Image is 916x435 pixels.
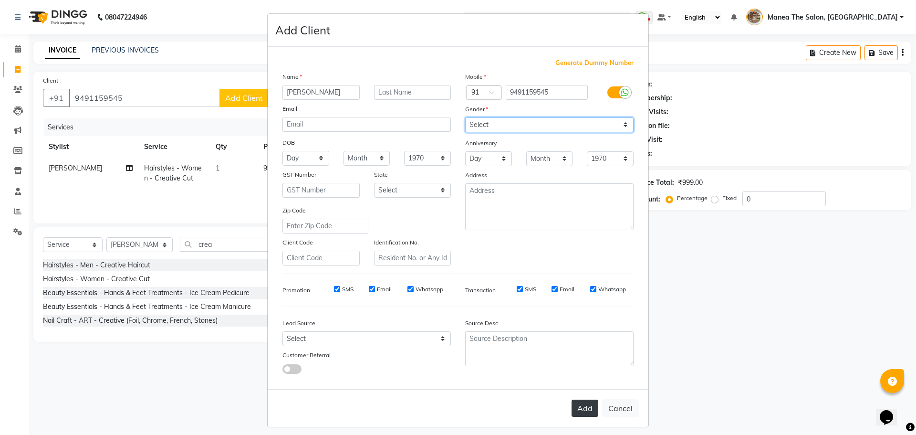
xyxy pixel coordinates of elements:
label: Email [560,285,574,294]
span: Generate Dummy Number [555,58,634,68]
label: SMS [525,285,536,294]
input: Last Name [374,85,451,100]
label: Customer Referral [282,351,331,360]
h4: Add Client [275,21,330,39]
button: Add [572,400,598,417]
label: Zip Code [282,206,306,215]
input: Email [282,117,451,132]
label: Lead Source [282,319,315,328]
label: Email [282,105,297,113]
label: Identification No. [374,238,419,247]
label: State [374,170,388,179]
button: Cancel [602,399,639,417]
input: GST Number [282,183,360,198]
input: Resident No. or Any Id [374,251,451,265]
label: GST Number [282,170,316,179]
label: Source Desc [465,319,498,328]
label: Mobile [465,73,486,81]
label: Transaction [465,286,496,295]
label: Whatsapp [416,285,443,294]
input: First Name [282,85,360,100]
label: SMS [342,285,354,294]
input: Client Code [282,251,360,265]
label: Address [465,171,487,180]
label: Email [377,285,392,294]
input: Enter Zip Code [282,219,368,233]
label: Gender [465,105,488,114]
label: DOB [282,138,295,147]
label: Name [282,73,302,81]
label: Client Code [282,238,313,247]
input: Mobile [506,85,588,100]
iframe: chat widget [876,397,906,425]
label: Promotion [282,286,310,295]
label: Anniversary [465,139,497,148]
label: Whatsapp [598,285,626,294]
